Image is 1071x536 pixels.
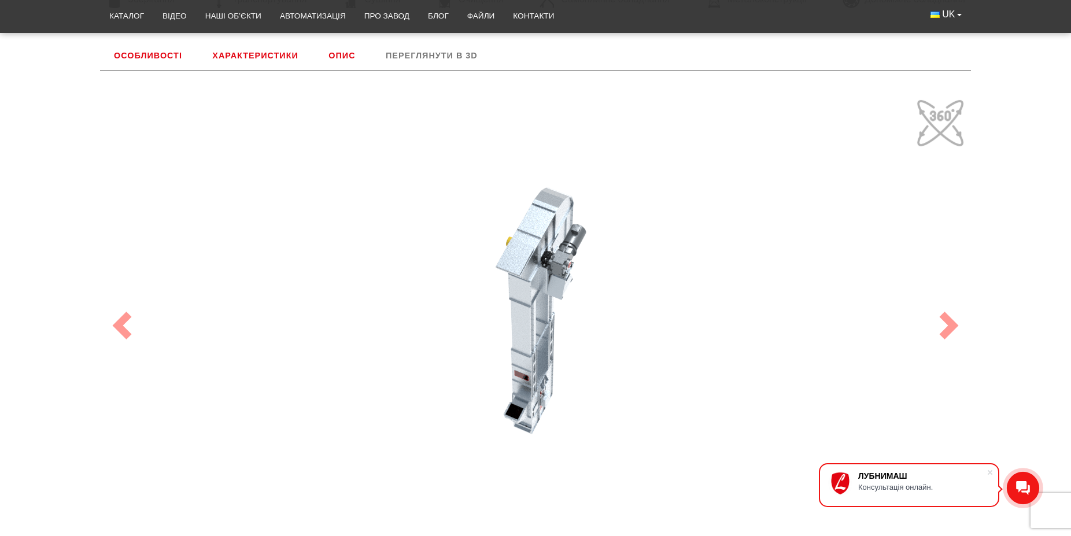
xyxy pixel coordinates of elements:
a: Автоматизація [271,3,355,29]
a: Відео [153,3,196,29]
div: ЛУБНИМАШ [858,471,987,480]
span: UK [942,8,955,21]
a: Характеристики [198,40,312,71]
a: Блог [419,3,458,29]
a: Про завод [355,3,419,29]
a: Файли [458,3,504,29]
a: Каталог [100,3,153,29]
img: Українська [930,12,940,18]
div: Консультація онлайн. [858,483,987,491]
button: UK [921,3,971,25]
a: Особливості [100,40,196,71]
a: Переглянути в 3D [372,40,492,71]
a: Наші об’єкти [196,3,271,29]
a: Опис [315,40,369,71]
a: Контакти [504,3,563,29]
